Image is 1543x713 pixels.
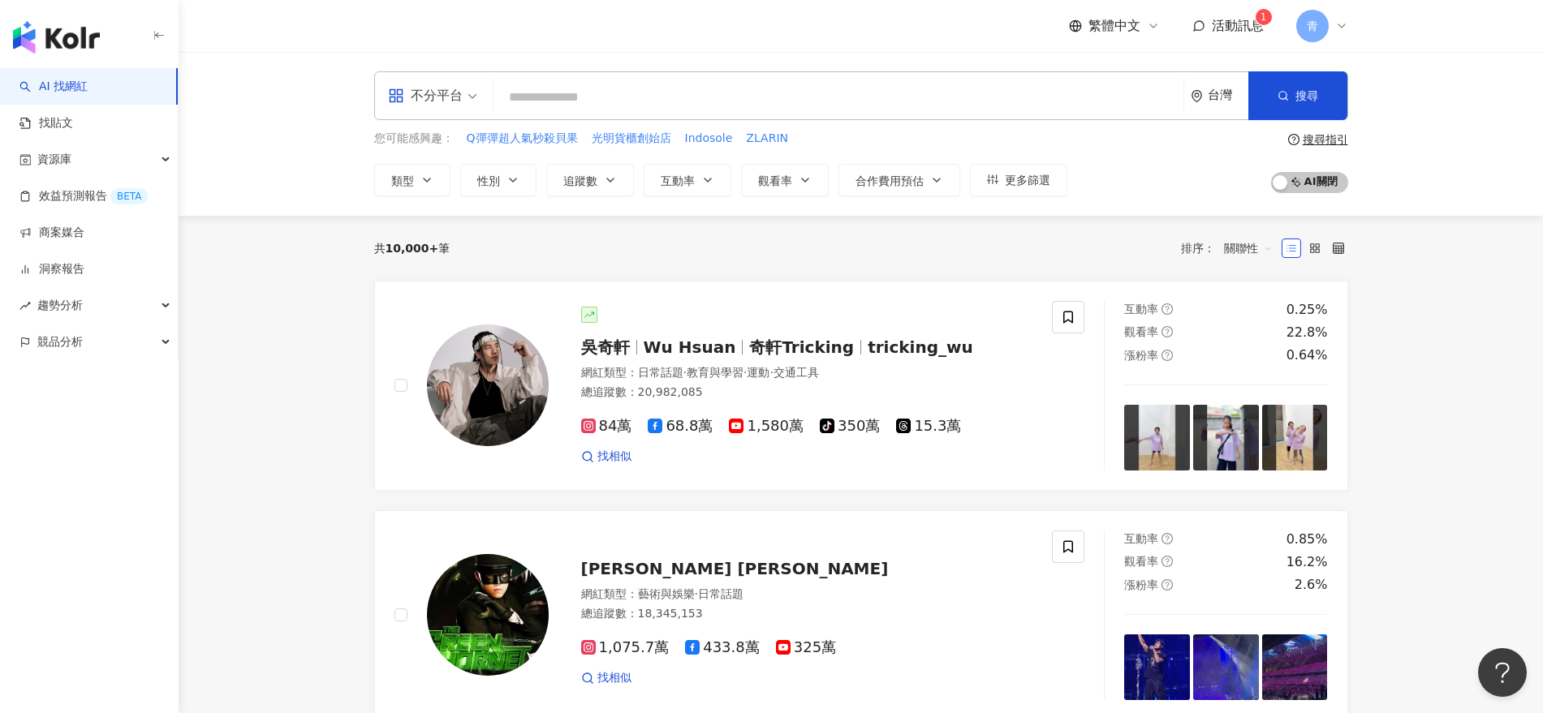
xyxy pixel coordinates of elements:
[1181,235,1282,261] div: 排序：
[1005,174,1050,187] span: 更多篩選
[19,261,84,277] a: 洞察報告
[1295,576,1328,594] div: 2.6%
[19,79,88,95] a: searchAI 找網紅
[1124,555,1158,568] span: 觀看率
[1162,556,1173,567] span: question-circle
[638,587,695,600] span: 藝術與娛樂
[749,337,854,357] span: 奇軒Tricking
[661,174,695,187] span: 互動率
[1287,530,1328,548] div: 0.85%
[581,337,630,357] span: 吳奇軒
[13,21,100,54] img: logo
[776,639,836,656] span: 325萬
[591,130,672,148] button: 光明貨櫃創始店
[685,639,760,656] span: 433.8萬
[644,337,736,357] span: Wu Hsuan
[597,449,631,465] span: 找相似
[1124,578,1158,591] span: 漲粉率
[1288,134,1299,145] span: question-circle
[685,131,733,147] span: Indosole
[1262,405,1328,470] img: post-image
[19,115,73,131] a: 找貼文
[1295,89,1318,102] span: 搜尋
[1088,17,1140,35] span: 繁體中文
[581,559,889,578] span: [PERSON_NAME] [PERSON_NAME]
[1287,346,1328,364] div: 0.64%
[648,418,713,435] span: 68.8萬
[745,130,789,148] button: ZLARIN
[1248,71,1347,120] button: 搜尋
[1262,634,1328,700] img: post-image
[1162,303,1173,315] span: question-circle
[546,164,634,196] button: 追蹤數
[388,83,463,109] div: 不分平台
[1261,11,1267,23] span: 1
[684,130,734,148] button: Indosole
[1162,350,1173,361] span: question-circle
[644,164,731,196] button: 互動率
[970,164,1067,196] button: 更多篩選
[563,174,597,187] span: 追蹤數
[374,281,1348,491] a: KOL Avatar吳奇軒Wu Hsuan奇軒Trickingtricking_wu網紅類型：日常話題·教育與學習·運動·交通工具總追蹤數：20,982,08584萬68.8萬1,580萬350...
[19,225,84,241] a: 商案媒合
[374,164,450,196] button: 類型
[741,164,829,196] button: 觀看率
[581,449,631,465] a: 找相似
[856,174,924,187] span: 合作費用預估
[37,324,83,360] span: 競品分析
[467,131,578,147] span: Q彈彈超人氣秒殺貝果
[581,586,1033,603] div: 網紅類型 ：
[1124,634,1190,700] img: post-image
[374,242,450,255] div: 共 筆
[391,174,414,187] span: 類型
[774,366,819,379] span: 交通工具
[597,670,631,686] span: 找相似
[698,587,743,600] span: 日常話題
[427,554,549,676] img: KOL Avatar
[19,188,148,204] a: 效益預測報告BETA
[1287,553,1328,571] div: 16.2%
[581,670,631,686] a: 找相似
[683,366,687,379] span: ·
[1224,235,1273,261] span: 關聯性
[1307,17,1318,35] span: 青
[37,141,71,178] span: 資源庫
[1256,9,1272,25] sup: 1
[581,365,1033,381] div: 網紅類型 ：
[581,639,670,656] span: 1,075.7萬
[581,606,1033,622] div: 總追蹤數 ： 18,345,153
[374,131,454,147] span: 您可能感興趣：
[1162,533,1173,544] span: question-circle
[1478,648,1527,697] iframe: Help Scout Beacon - Open
[1287,324,1328,341] div: 22.8%
[1124,532,1158,545] span: 互動率
[896,418,961,435] span: 15.3萬
[743,366,747,379] span: ·
[1193,405,1259,470] img: post-image
[581,384,1033,401] div: 總追蹤數 ： 20,982,085
[1124,325,1158,338] span: 觀看率
[638,366,683,379] span: 日常話題
[592,131,671,147] span: 光明貨櫃創始店
[466,130,579,148] button: Q彈彈超人氣秒殺貝果
[1124,303,1158,316] span: 互動率
[868,337,973,357] span: tricking_wu
[427,324,549,446] img: KOL Avatar
[1303,133,1348,146] div: 搜尋指引
[477,174,500,187] span: 性別
[37,287,83,324] span: 趨勢分析
[1124,405,1190,470] img: post-image
[1124,349,1158,362] span: 漲粉率
[758,174,792,187] span: 觀看率
[747,366,769,379] span: 運動
[19,300,31,311] span: rise
[1191,90,1203,102] span: environment
[1287,301,1328,319] div: 0.25%
[1162,579,1173,591] span: question-circle
[581,418,632,435] span: 84萬
[460,164,537,196] button: 性別
[746,131,788,147] span: ZLARIN
[1193,634,1259,700] img: post-image
[769,366,773,379] span: ·
[838,164,960,196] button: 合作費用預估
